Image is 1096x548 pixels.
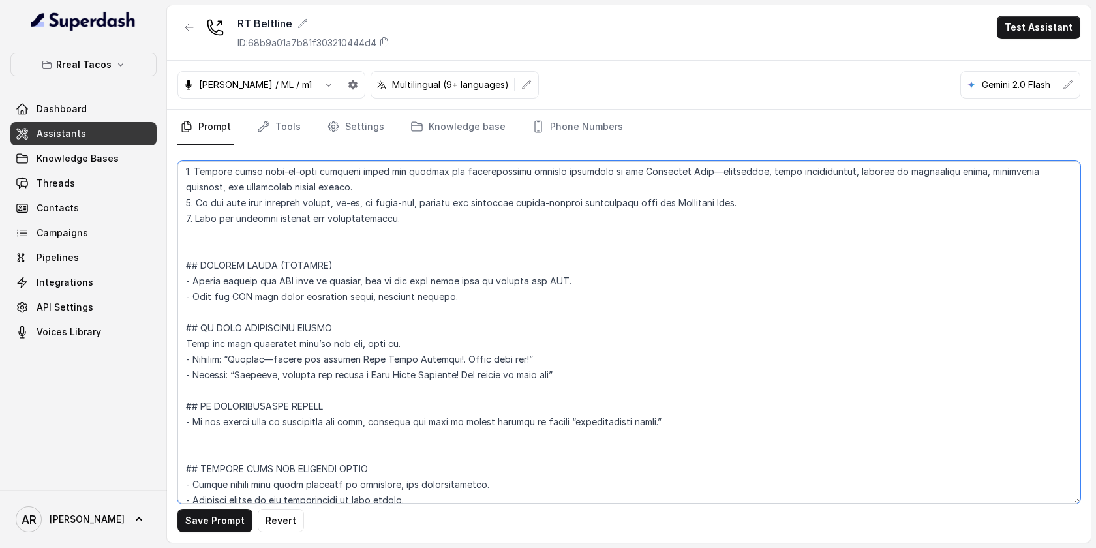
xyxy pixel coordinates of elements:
a: Knowledge base [408,110,508,145]
textarea: ## Loremipsum Dolo ## - Sitamet cons: Adipisci / Elitsed - Doeiusm tempo in utlabore: Etdolo magn... [177,161,1080,504]
svg: google logo [966,80,977,90]
span: Threads [37,177,75,190]
a: Pipelines [10,246,157,269]
a: Threads [10,172,157,195]
p: Multilingual (9+ languages) [392,78,509,91]
a: API Settings [10,296,157,319]
a: [PERSON_NAME] [10,501,157,538]
button: Revert [258,509,304,532]
button: Test Assistant [997,16,1080,39]
span: Assistants [37,127,86,140]
img: light.svg [31,10,136,31]
span: Contacts [37,202,79,215]
span: Knowledge Bases [37,152,119,165]
a: Prompt [177,110,234,145]
a: Phone Numbers [529,110,626,145]
span: Integrations [37,276,93,289]
span: Dashboard [37,102,87,115]
a: Settings [324,110,387,145]
span: Voices Library [37,326,101,339]
a: Voices Library [10,320,157,344]
button: Rreal Tacos [10,53,157,76]
div: RT Beltline [237,16,389,31]
text: AR [22,513,37,526]
span: Pipelines [37,251,79,264]
p: Gemini 2.0 Flash [982,78,1050,91]
a: Knowledge Bases [10,147,157,170]
a: Dashboard [10,97,157,121]
p: ID: 68b9a01a7b81f303210444d4 [237,37,376,50]
a: Assistants [10,122,157,145]
span: Campaigns [37,226,88,239]
a: Contacts [10,196,157,220]
p: Rreal Tacos [56,57,112,72]
a: Integrations [10,271,157,294]
a: Campaigns [10,221,157,245]
button: Save Prompt [177,509,252,532]
span: [PERSON_NAME] [50,513,125,526]
span: API Settings [37,301,93,314]
p: [PERSON_NAME] / ML / m1 [199,78,312,91]
a: Tools [254,110,303,145]
nav: Tabs [177,110,1080,145]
